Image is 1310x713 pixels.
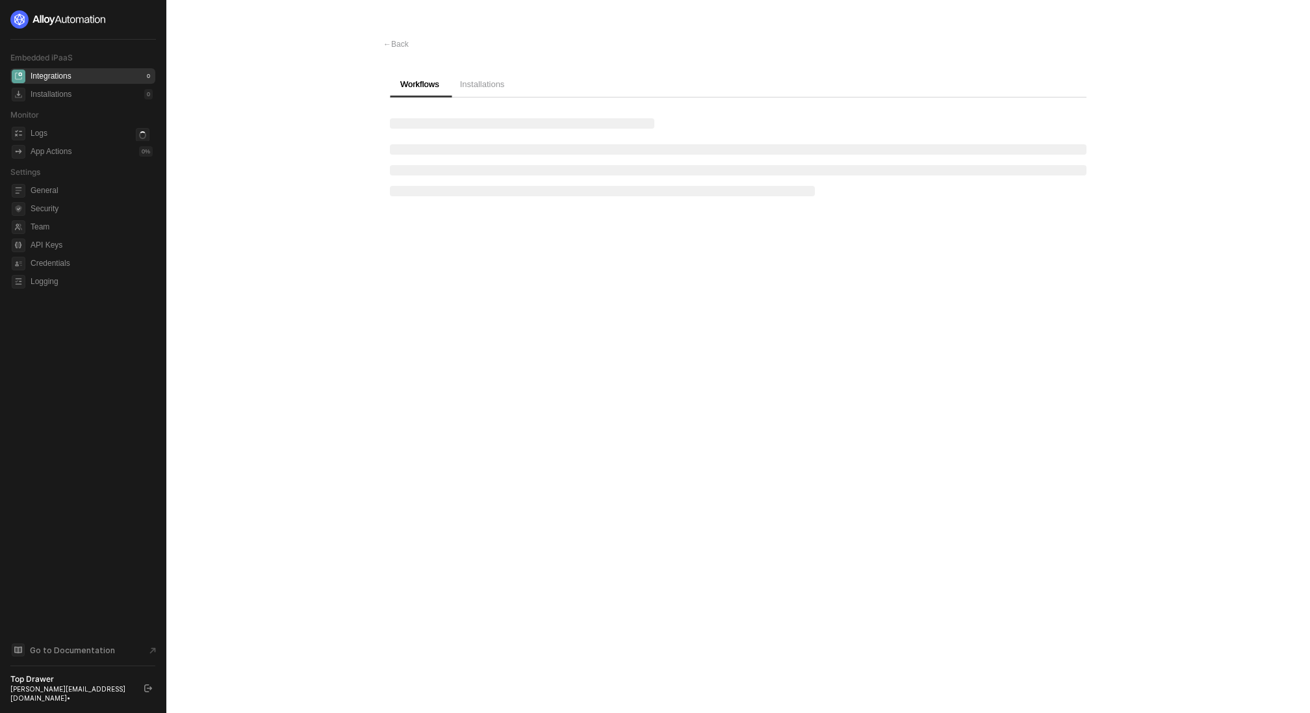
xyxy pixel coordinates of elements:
span: logging [12,275,25,289]
div: 0 % [139,146,153,157]
span: documentation [12,643,25,656]
div: [PERSON_NAME][EMAIL_ADDRESS][DOMAIN_NAME] • [10,684,133,703]
span: integrations [12,70,25,83]
span: Team [31,219,153,235]
span: icon-app-actions [12,145,25,159]
a: logo [10,10,155,29]
span: icon-loader [136,128,149,142]
div: Installations [31,89,71,100]
div: App Actions [31,146,71,157]
div: Back [383,39,409,50]
span: Security [31,201,153,216]
div: Integrations [31,71,71,82]
span: security [12,202,25,216]
img: logo [10,10,107,29]
span: Settings [10,167,40,177]
span: logout [144,684,152,692]
span: Monitor [10,110,39,120]
span: Go to Documentation [30,645,115,656]
span: ← [383,40,391,49]
span: Workflows [400,79,439,89]
span: Embedded iPaaS [10,53,73,62]
span: credentials [12,257,25,270]
span: team [12,220,25,234]
div: 0 [144,71,153,81]
span: installations [12,88,25,101]
span: Credentials [31,255,153,271]
div: Logs [31,128,47,139]
span: Installations [460,79,505,89]
span: document-arrow [146,644,159,657]
a: Knowledge Base [10,642,156,658]
span: API Keys [31,237,153,253]
span: api-key [12,239,25,252]
span: Logging [31,274,153,289]
span: general [12,184,25,198]
div: Top Drawer [10,674,133,684]
div: 0 [144,89,153,99]
span: icon-logs [12,127,25,140]
span: General [31,183,153,198]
